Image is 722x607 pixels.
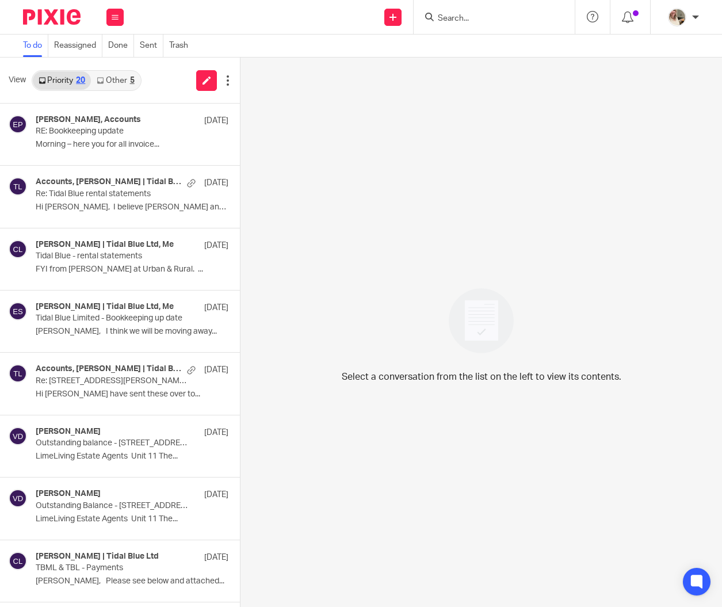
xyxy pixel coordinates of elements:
[9,302,27,320] img: svg%3E
[9,74,26,86] span: View
[9,115,27,133] img: svg%3E
[36,302,174,312] h4: [PERSON_NAME] | Tidal Blue Ltd, Me
[204,489,228,501] p: [DATE]
[36,376,190,386] p: Re: [STREET_ADDRESS][PERSON_NAME] and 23 [PERSON_NAME]
[204,177,228,189] p: [DATE]
[36,390,228,399] p: Hi [PERSON_NAME] have sent these over to...
[9,489,27,507] img: svg%3E
[204,427,228,438] p: [DATE]
[130,77,135,85] div: 5
[33,71,91,90] a: Priority20
[36,177,181,187] h4: Accounts, [PERSON_NAME] | Tidal Blue Ltd, Me, [PERSON_NAME] | Tidal Blue Ltd
[9,427,27,445] img: svg%3E
[9,552,27,570] img: svg%3E
[204,115,228,127] p: [DATE]
[36,514,228,524] p: LimeLiving Estate Agents Unit 11 The...
[23,35,48,57] a: To do
[140,35,163,57] a: Sent
[36,251,190,261] p: Tidal Blue - rental statements
[9,364,27,383] img: svg%3E
[108,35,134,57] a: Done
[36,127,190,136] p: RE: Bookkeeping update
[204,364,228,376] p: [DATE]
[36,115,141,125] h4: [PERSON_NAME], Accounts
[9,240,27,258] img: svg%3E
[36,203,228,212] p: Hi [PERSON_NAME], I believe [PERSON_NAME] and [PERSON_NAME]...
[36,577,228,586] p: [PERSON_NAME], Please see below and attached...
[23,9,81,25] img: Pixie
[36,314,190,323] p: Tidal Blue Limited - Bookkeeping up date
[36,364,181,374] h4: Accounts, [PERSON_NAME] | Tidal Blue Ltd, Me
[36,563,190,573] p: TBML & TBL - Payments
[36,189,190,199] p: Re: Tidal Blue rental statements
[36,240,174,250] h4: [PERSON_NAME] | Tidal Blue Ltd, Me
[668,8,686,26] img: A3ABFD03-94E6-44F9-A09D-ED751F5F1762.jpeg
[36,427,101,437] h4: [PERSON_NAME]
[36,140,228,150] p: Morning – here you for all invoice...
[437,14,540,24] input: Search
[91,71,140,90] a: Other5
[9,177,27,196] img: svg%3E
[36,438,190,448] p: Outstanding balance - [STREET_ADDRESS]
[204,302,228,314] p: [DATE]
[36,265,228,274] p: FYI from [PERSON_NAME] at Urban & Rural. ...
[36,501,190,511] p: Outstanding Balance - [STREET_ADDRESS]
[36,552,159,562] h4: [PERSON_NAME] | Tidal Blue Ltd
[204,240,228,251] p: [DATE]
[36,327,228,337] p: [PERSON_NAME], I think we will be moving away...
[36,452,228,461] p: LimeLiving Estate Agents Unit 11 The...
[342,370,621,384] p: Select a conversation from the list on the left to view its contents.
[441,281,521,361] img: image
[76,77,85,85] div: 20
[54,35,102,57] a: Reassigned
[204,552,228,563] p: [DATE]
[169,35,194,57] a: Trash
[36,489,101,499] h4: [PERSON_NAME]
